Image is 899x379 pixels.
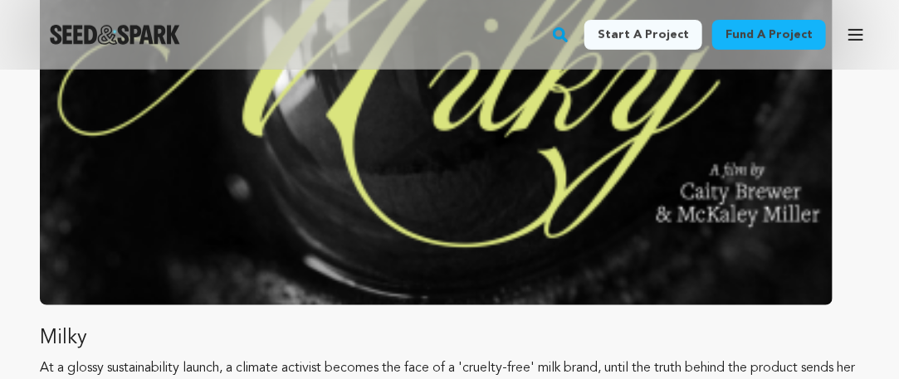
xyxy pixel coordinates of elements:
[50,25,180,45] img: Seed&Spark Logo Dark Mode
[712,20,826,50] a: Fund a project
[40,325,859,352] p: Milky
[584,20,702,50] a: Start a project
[50,25,180,45] a: Seed&Spark Homepage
